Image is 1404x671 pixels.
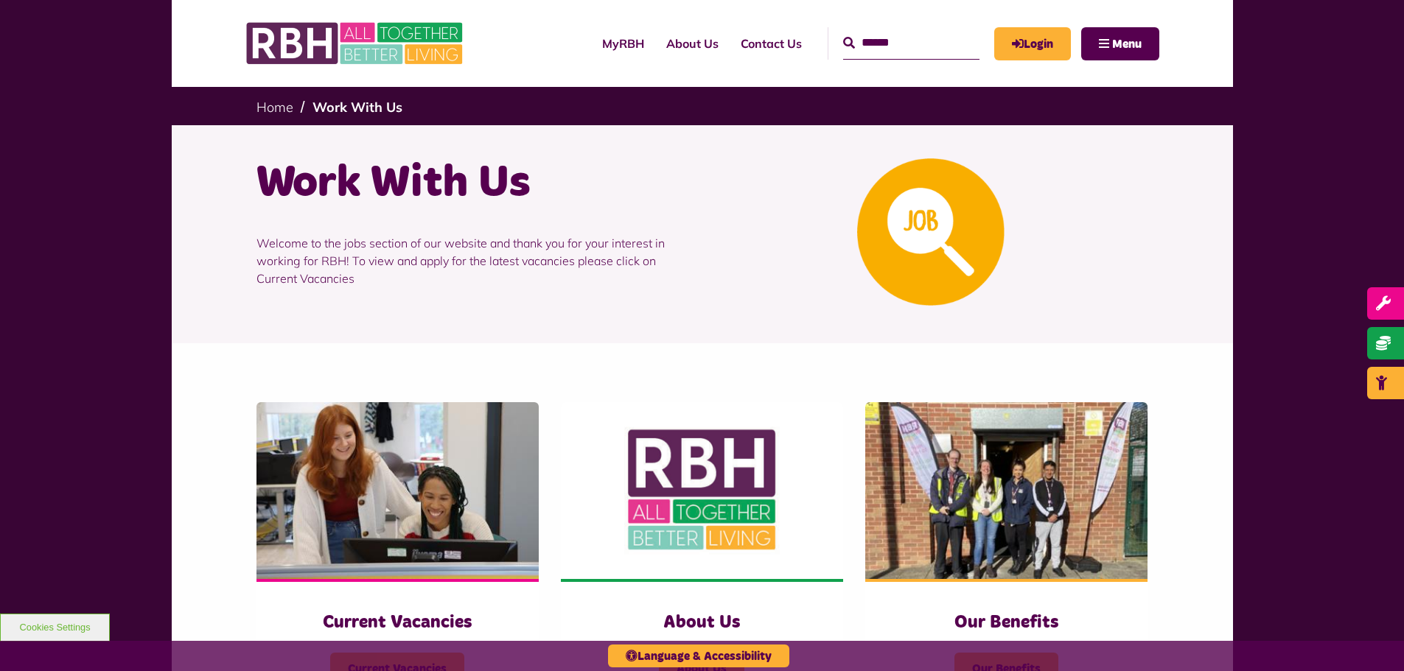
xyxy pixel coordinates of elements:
[591,24,655,63] a: MyRBH
[895,611,1118,634] h3: Our Benefits
[1081,27,1159,60] button: Navigation
[608,644,789,667] button: Language & Accessibility
[590,611,814,634] h3: About Us
[1338,605,1404,671] iframe: Netcall Web Assistant for live chat
[857,158,1005,306] img: Looking For A Job
[245,15,467,72] img: RBH
[865,402,1148,579] img: Dropinfreehold2
[1112,38,1142,50] span: Menu
[312,99,402,116] a: Work With Us
[730,24,813,63] a: Contact Us
[655,24,730,63] a: About Us
[286,611,509,634] h3: Current Vacancies
[256,402,539,579] img: IMG 1470
[256,99,293,116] a: Home
[561,402,843,579] img: RBH Logo Social Media 480X360 (1)
[994,27,1071,60] a: MyRBH
[256,155,691,212] h1: Work With Us
[256,212,691,309] p: Welcome to the jobs section of our website and thank you for your interest in working for RBH! To...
